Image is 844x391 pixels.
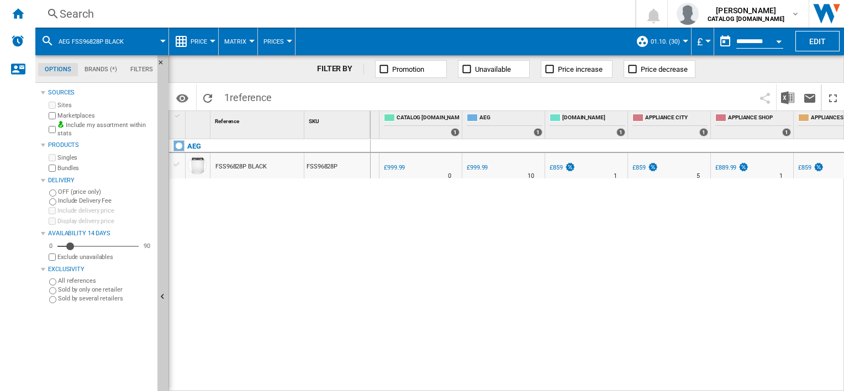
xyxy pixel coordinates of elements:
div: AEG FSS96828P BLACK [41,28,163,55]
input: Include my assortment within stats [49,123,56,136]
div: Sort None [188,111,210,128]
img: mysite-bg-18x18.png [57,121,64,128]
span: SKU [309,118,319,124]
md-tab-item: Filters [124,63,160,76]
div: 01.10. (30) [636,28,685,55]
span: Price [191,38,207,45]
div: £859 [798,164,811,171]
div: £859 [631,162,658,173]
div: 1 offers sold by APPLIANCE CITY [699,128,708,136]
div: 1 offers sold by AO.COM [616,128,625,136]
div: Sort None [213,111,304,128]
button: Send this report by email [799,84,821,110]
label: OFF (price only) [58,188,153,196]
button: AEG FSS96828P BLACK [59,28,135,55]
div: Delivery Time : 5 days [697,171,700,182]
button: Matrix [224,28,252,55]
div: Price [175,28,213,55]
span: AEG [479,114,542,123]
div: 1 offers sold by APPLIANCE SHOP [782,128,791,136]
div: £859 [550,164,563,171]
span: Matrix [224,38,246,45]
div: APPLIANCE CITY 1 offers sold by APPLIANCE CITY [630,111,710,139]
span: APPLIANCE CITY [645,114,708,123]
label: Include my assortment within stats [57,121,153,138]
img: profile.jpg [677,3,699,25]
button: Open calendar [769,30,789,50]
input: Sold by only one retailer [49,287,56,294]
label: Exclude unavailables [57,253,153,261]
img: excel-24x24.png [781,91,794,104]
div: Exclusivity [48,265,153,274]
button: Share this bookmark with others [754,84,776,110]
input: Bundles [49,165,56,172]
span: [PERSON_NAME] [708,5,784,16]
div: Delivery Time : 0 day [448,171,451,182]
button: Price [191,28,213,55]
label: Bundles [57,164,153,172]
div: CATALOG [DOMAIN_NAME] 1 offers sold by CATALOG ELECTROLUX.UK [382,111,462,139]
img: alerts-logo.svg [11,34,24,47]
span: 01.10. (30) [651,38,680,45]
md-menu: Currency [692,28,714,55]
button: Promotion [375,60,447,78]
span: £ [697,36,703,47]
div: £999.99 [467,164,488,171]
input: Sold by several retailers [49,296,56,303]
button: Edit [795,31,840,51]
label: Sold by only one retailer [58,286,153,294]
span: AEG FSS96828P BLACK [59,38,124,45]
span: reference [230,92,272,103]
input: Marketplaces [49,112,56,119]
span: APPLIANCE SHOP [728,114,791,123]
label: Sites [57,101,153,109]
button: Options [171,88,193,108]
button: 01.10. (30) [651,28,685,55]
div: 90 [141,242,153,250]
input: All references [49,278,56,286]
button: Download in Excel [777,84,799,110]
div: £859 [548,162,576,173]
div: 1 offers sold by CATALOG ELECTROLUX.UK [451,128,460,136]
button: Reload [197,84,219,110]
input: Include delivery price [49,207,56,214]
label: Include Delivery Fee [58,197,153,205]
img: promotionV3.png [647,162,658,172]
div: 0 [46,242,55,250]
div: Delivery Time : 1 day [614,171,617,182]
span: [DOMAIN_NAME] [562,114,625,123]
button: Price increase [541,60,613,78]
span: Promotion [392,65,424,73]
span: 1 [219,84,277,108]
div: FSS96828P BLACK [215,154,267,179]
input: OFF (price only) [49,189,56,197]
div: Sources [48,88,153,97]
div: £859 [796,162,824,173]
div: Delivery Time : 1 day [779,171,783,182]
div: Prices [263,28,289,55]
button: Maximize [822,84,844,110]
div: £889.99 [714,162,749,173]
md-slider: Availability [57,241,139,252]
b: CATALOG [DOMAIN_NAME] [708,15,784,23]
div: SKU Sort None [307,111,370,128]
span: Prices [263,38,284,45]
div: AEG 1 offers sold by AEG [465,111,545,139]
img: promotionV3.png [813,162,824,172]
div: Search [60,6,606,22]
span: Unavailable [475,65,511,73]
div: APPLIANCE SHOP 1 offers sold by APPLIANCE SHOP [713,111,793,139]
button: £ [697,28,708,55]
span: Price decrease [641,65,688,73]
label: Singles [57,154,153,162]
div: £889.99 [715,164,736,171]
span: CATALOG [DOMAIN_NAME] [397,114,460,123]
label: Marketplaces [57,112,153,120]
img: promotionV3.png [565,162,576,172]
button: md-calendar [714,30,736,52]
div: FSS96828P [304,153,370,178]
div: £999.99 [384,164,405,171]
